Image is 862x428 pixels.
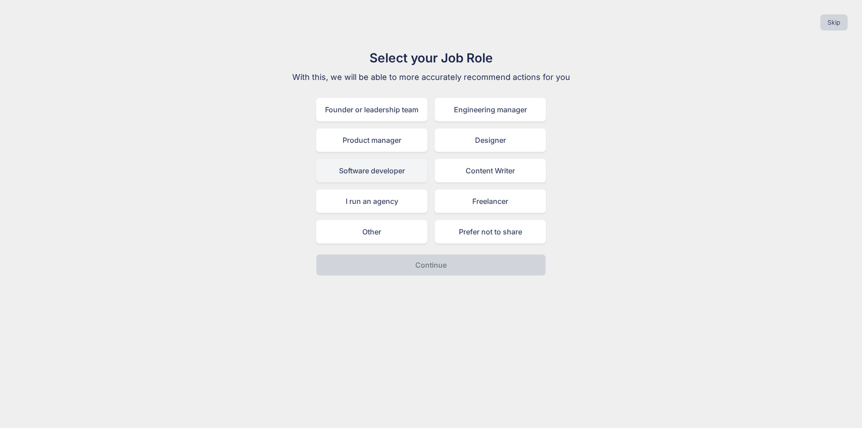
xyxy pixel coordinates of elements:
div: Software developer [316,159,427,182]
button: Skip [820,14,848,31]
h1: Select your Job Role [280,49,582,67]
button: Continue [316,254,546,276]
div: Freelancer [435,190,546,213]
div: Content Writer [435,159,546,182]
div: I run an agency [316,190,427,213]
div: Other [316,220,427,243]
div: Product manager [316,128,427,152]
div: Engineering manager [435,98,546,121]
p: With this, we will be able to more accurately recommend actions for you [280,71,582,84]
div: Designer [435,128,546,152]
p: Continue [415,260,447,270]
div: Prefer not to share [435,220,546,243]
div: Founder or leadership team [316,98,427,121]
